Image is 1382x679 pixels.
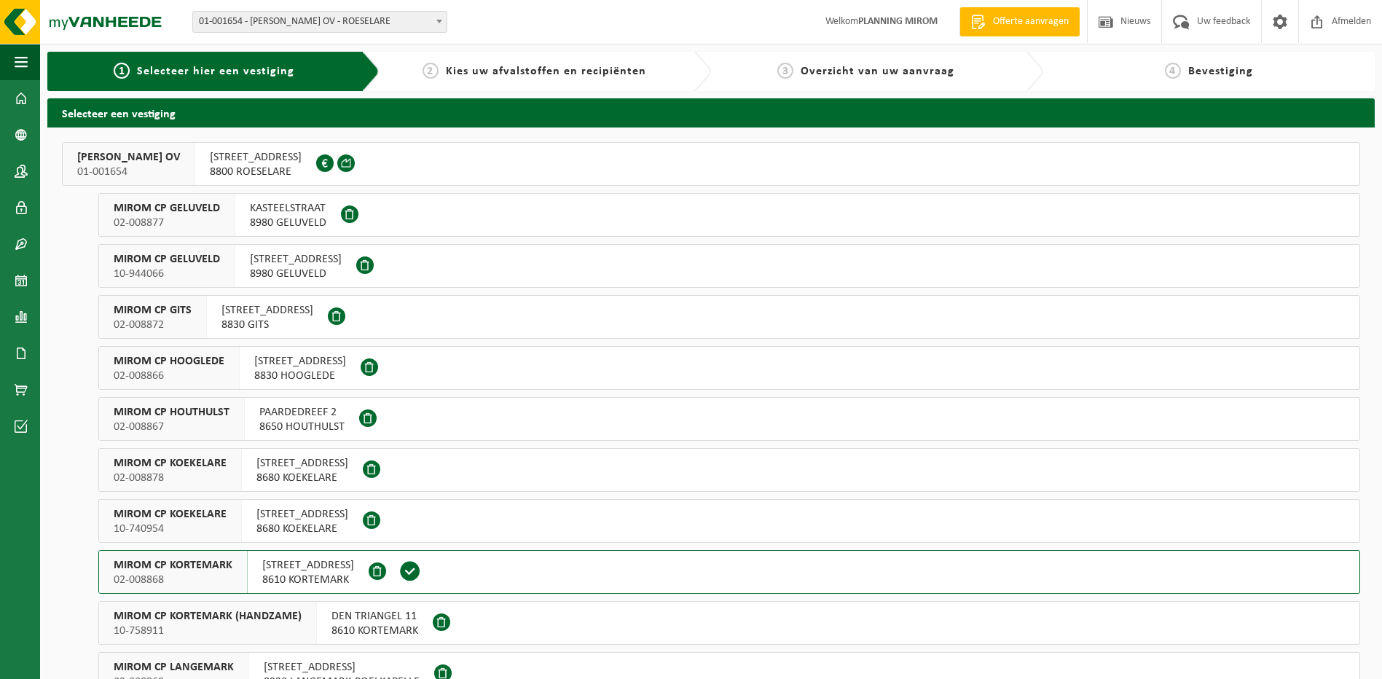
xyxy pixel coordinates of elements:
[250,252,342,267] span: [STREET_ADDRESS]
[777,63,793,79] span: 3
[114,420,229,434] span: 02-008867
[77,165,180,179] span: 01-001654
[114,303,192,318] span: MIROM CP GITS
[98,193,1360,237] button: MIROM CP GELUVELD 02-008877 KASTEELSTRAAT8980 GELUVELD
[256,522,348,536] span: 8680 KOEKELARE
[114,573,232,587] span: 02-008868
[114,201,220,216] span: MIROM CP GELUVELD
[98,244,1360,288] button: MIROM CP GELUVELD 10-944066 [STREET_ADDRESS]8980 GELUVELD
[77,150,180,165] span: [PERSON_NAME] OV
[221,303,313,318] span: [STREET_ADDRESS]
[114,252,220,267] span: MIROM CP GELUVELD
[250,201,326,216] span: KASTEELSTRAAT
[858,16,938,27] strong: PLANNING MIROM
[959,7,1080,36] a: Offerte aanvragen
[98,601,1360,645] button: MIROM CP KORTEMARK (HANDZAME) 10-758911 DEN TRIANGEL 118610 KORTEMARK
[114,318,192,332] span: 02-008872
[98,346,1360,390] button: MIROM CP HOOGLEDE 02-008866 [STREET_ADDRESS]8830 HOOGLEDE
[98,397,1360,441] button: MIROM CP HOUTHULST 02-008867 PAARDEDREEF 28650 HOUTHULST
[264,660,420,675] span: [STREET_ADDRESS]
[114,456,227,471] span: MIROM CP KOEKELARE
[114,354,224,369] span: MIROM CP HOOGLEDE
[114,63,130,79] span: 1
[137,66,294,77] span: Selecteer hier een vestiging
[98,499,1360,543] button: MIROM CP KOEKELARE 10-740954 [STREET_ADDRESS]8680 KOEKELARE
[259,420,345,434] span: 8650 HOUTHULST
[193,12,447,32] span: 01-001654 - MIROM ROESELARE OV - ROESELARE
[1188,66,1253,77] span: Bevestiging
[114,522,227,536] span: 10-740954
[114,660,234,675] span: MIROM CP LANGEMARK
[446,66,646,77] span: Kies uw afvalstoffen en recipiënten
[256,471,348,485] span: 8680 KOEKELARE
[210,165,302,179] span: 8800 ROESELARE
[114,405,229,420] span: MIROM CP HOUTHULST
[254,354,346,369] span: [STREET_ADDRESS]
[989,15,1072,29] span: Offerte aanvragen
[114,216,220,230] span: 02-008877
[98,550,1360,594] button: MIROM CP KORTEMARK 02-008868 [STREET_ADDRESS]8610 KORTEMARK
[423,63,439,79] span: 2
[98,448,1360,492] button: MIROM CP KOEKELARE 02-008878 [STREET_ADDRESS]8680 KOEKELARE
[62,142,1360,186] button: [PERSON_NAME] OV 01-001654 [STREET_ADDRESS]8800 ROESELARE
[256,507,348,522] span: [STREET_ADDRESS]
[259,405,345,420] span: PAARDEDREEF 2
[1165,63,1181,79] span: 4
[262,558,354,573] span: [STREET_ADDRESS]
[114,624,302,638] span: 10-758911
[98,295,1360,339] button: MIROM CP GITS 02-008872 [STREET_ADDRESS]8830 GITS
[331,624,418,638] span: 8610 KORTEMARK
[254,369,346,383] span: 8830 HOOGLEDE
[114,369,224,383] span: 02-008866
[250,267,342,281] span: 8980 GELUVELD
[256,456,348,471] span: [STREET_ADDRESS]
[801,66,954,77] span: Overzicht van uw aanvraag
[114,507,227,522] span: MIROM CP KOEKELARE
[114,609,302,624] span: MIROM CP KORTEMARK (HANDZAME)
[114,267,220,281] span: 10-944066
[331,609,418,624] span: DEN TRIANGEL 11
[114,558,232,573] span: MIROM CP KORTEMARK
[221,318,313,332] span: 8830 GITS
[262,573,354,587] span: 8610 KORTEMARK
[210,150,302,165] span: [STREET_ADDRESS]
[47,98,1375,127] h2: Selecteer een vestiging
[250,216,326,230] span: 8980 GELUVELD
[114,471,227,485] span: 02-008878
[192,11,447,33] span: 01-001654 - MIROM ROESELARE OV - ROESELARE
